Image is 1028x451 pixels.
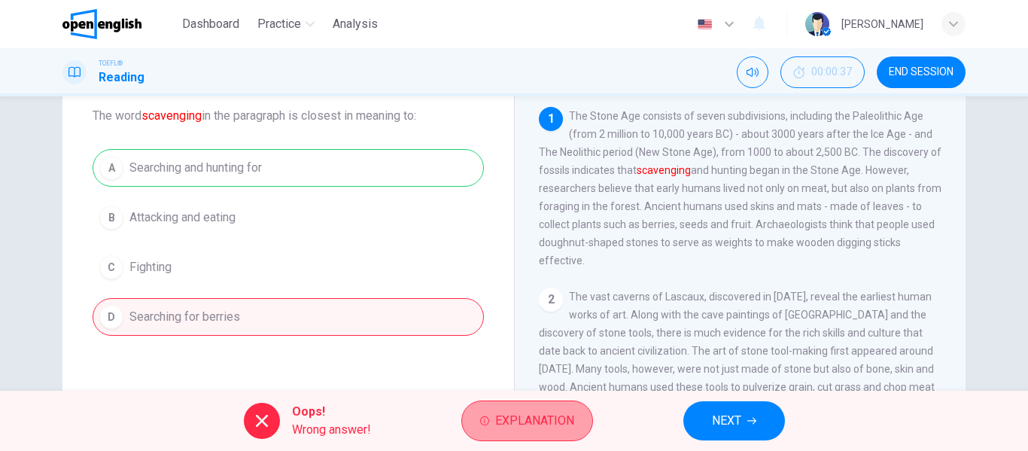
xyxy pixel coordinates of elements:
button: Analysis [327,11,384,38]
span: TOEFL® [99,58,123,69]
button: Explanation [461,401,593,441]
div: 1 [539,107,563,131]
button: 00:00:37 [780,56,865,88]
a: OpenEnglish logo [62,9,176,39]
span: The word in the paragraph is closest in meaning to: [93,107,484,125]
div: [PERSON_NAME] [841,15,923,33]
span: The vast caverns of Lascaux, discovered in [DATE], reveal the earliest human works of art. Along ... [539,291,935,411]
div: 2 [539,288,563,312]
span: Analysis [333,15,378,33]
span: END SESSION [889,66,953,78]
font: scavenging [141,108,202,123]
span: Explanation [495,410,574,431]
div: Hide [780,56,865,88]
button: Practice [251,11,321,38]
span: Wrong answer! [292,421,371,439]
span: Oops! [292,403,371,421]
span: NEXT [712,410,741,431]
button: Dashboard [176,11,245,38]
img: en [695,19,714,30]
button: NEXT [683,401,785,440]
span: The Stone Age consists of seven subdivisions, including the Paleolithic Age (from 2 million to 10... [539,110,941,267]
img: OpenEnglish logo [62,9,141,39]
div: Mute [737,56,768,88]
button: END SESSION [877,56,966,88]
h1: Reading [99,69,144,87]
span: Dashboard [182,15,239,33]
img: Profile picture [805,12,829,36]
font: scavenging [637,164,691,176]
span: 00:00:37 [811,66,852,78]
span: Practice [257,15,301,33]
